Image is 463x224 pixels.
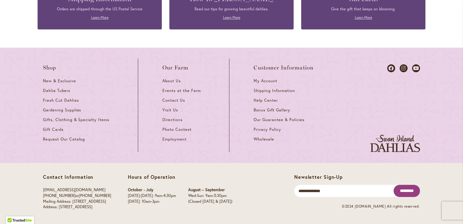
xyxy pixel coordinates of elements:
[43,107,81,113] span: Gardening Supplies
[223,15,240,20] a: Learn More
[91,15,108,20] a: Learn More
[43,187,105,192] a: [EMAIL_ADDRESS][DOMAIN_NAME]
[43,88,70,93] span: Dahlia Tubers
[162,78,181,83] span: About Us
[412,64,420,72] a: Dahlias on Youtube
[254,65,314,71] span: Customer Information
[43,98,79,103] span: Fresh Cut Dahlias
[128,199,176,205] p: [DATE]: 10am-3pm
[162,107,178,113] span: Visit Us
[254,88,295,93] span: Shipping Information
[400,64,408,72] a: Dahlias on Instagram
[254,117,304,122] span: Our Guarantee & Policies
[294,174,342,180] span: Newsletter Sign-Up
[162,65,188,71] span: Our Farm
[128,193,176,199] p: [DATE]-[DATE]: 9am-4:30pm
[254,137,274,142] span: Wholesale
[387,64,395,72] a: Dahlias on Facebook
[43,193,75,198] a: [PHONE_NUMBER]
[188,187,232,193] p: August – September
[162,137,187,142] span: Employment
[162,127,192,132] span: Photo Contest
[47,6,153,12] p: Orders are shipped through the US Postal Service
[254,107,290,113] span: Bonus Gift Gallery
[254,98,278,103] span: Help Center
[43,65,56,71] span: Shop
[310,6,416,12] p: Give the gift that keeps on blooming.
[43,117,109,122] span: Gifts, Clothing & Specialty Items
[43,174,111,180] p: Contact Information
[79,193,111,198] a: [PHONE_NUMBER]
[188,199,232,205] p: (Closed [DATE] & [DATE])
[188,193,232,199] p: Wed-Sun: 9am-5:30pm
[162,98,185,103] span: Contact Us
[355,15,372,20] a: Learn More
[128,187,176,193] p: October - July
[254,78,277,83] span: My Account
[43,187,111,210] p: or Mailing Address: [STREET_ADDRESS] Address: [STREET_ADDRESS]
[162,117,183,122] span: Directions
[43,127,64,132] span: Gift Cards
[162,88,201,93] span: Events at the Farm
[43,137,85,142] span: Request Our Catalog
[254,127,281,132] span: Privacy Policy
[128,174,232,180] p: Hours of Operation
[43,78,76,83] span: New & Exclusive
[178,6,285,12] p: Read our tips for growing beautiful dahlias.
